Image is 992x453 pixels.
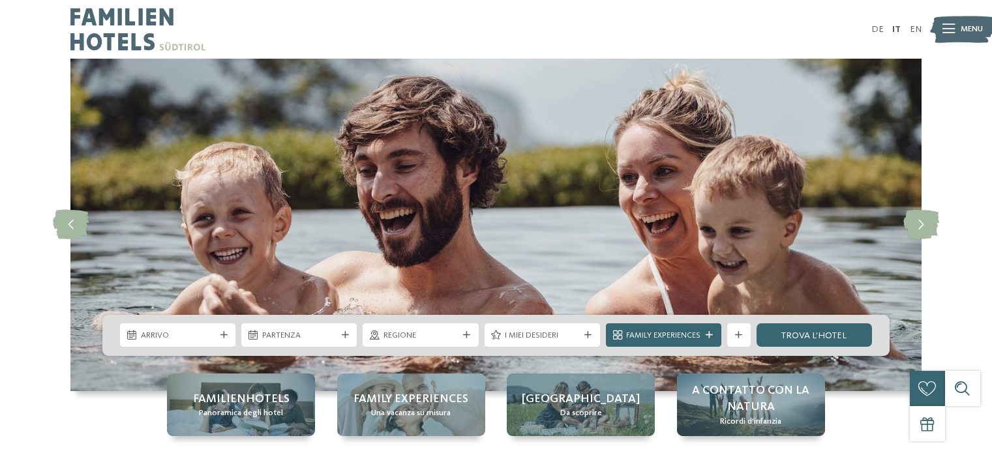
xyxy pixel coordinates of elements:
a: trova l’hotel [757,323,872,347]
a: EN [910,25,922,34]
a: IT [892,25,901,34]
span: Family Experiences [626,330,700,342]
span: Familienhotels [193,391,290,407]
span: I miei desideri [505,330,579,342]
span: Menu [961,23,983,35]
a: Cercate un hotel con piscina coperta per bambini in Alto Adige? Family experiences Una vacanza su... [337,373,485,436]
a: Cercate un hotel con piscina coperta per bambini in Alto Adige? [GEOGRAPHIC_DATA] Da scoprire [507,373,655,436]
span: Da scoprire [560,407,602,419]
span: [GEOGRAPHIC_DATA] [522,391,640,407]
span: Regione [383,330,458,342]
span: Panoramica degli hotel [199,407,283,419]
a: Cercate un hotel con piscina coperta per bambini in Alto Adige? Familienhotels Panoramica degli h... [167,373,315,436]
img: Cercate un hotel con piscina coperta per bambini in Alto Adige? [70,59,922,391]
span: Ricordi d’infanzia [720,416,781,428]
span: Una vacanza su misura [371,407,451,419]
span: Arrivo [141,330,215,342]
span: Family experiences [353,391,468,407]
a: DE [871,25,884,34]
span: A contatto con la natura [689,383,813,415]
span: Partenza [262,330,337,342]
a: Cercate un hotel con piscina coperta per bambini in Alto Adige? A contatto con la natura Ricordi ... [677,373,825,436]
